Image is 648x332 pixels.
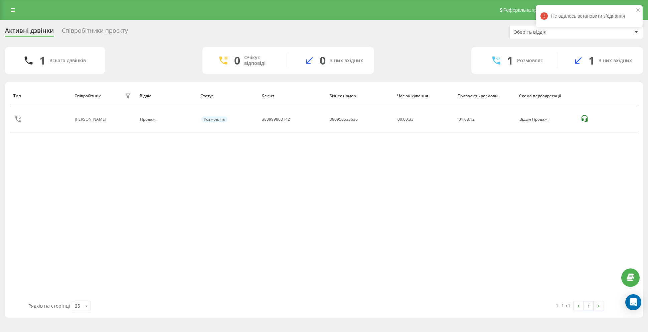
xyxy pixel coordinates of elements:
[503,7,552,13] span: Реферальна програма
[513,29,593,35] div: Оберіть відділ
[262,117,290,122] div: 380999803142
[13,94,68,98] div: Тип
[397,117,451,122] div: 00:00:33
[636,7,641,14] button: close
[329,94,391,98] div: Бізнес номер
[556,302,570,309] div: 1 - 1 з 1
[234,54,240,67] div: 0
[470,116,475,122] span: 12
[459,117,475,122] div: : :
[74,94,101,98] div: Співробітник
[262,94,323,98] div: Клієнт
[49,58,86,64] div: Всього дзвінків
[517,58,543,64] div: Розмовляє
[536,5,643,27] div: Не вдалось встановити зʼєднання
[625,294,641,310] div: Open Intercom Messenger
[519,94,574,98] div: Схема переадресації
[519,117,573,122] div: Відділ Продажі
[140,94,194,98] div: Відділ
[458,94,513,98] div: Тривалість розмови
[28,303,70,309] span: Рядків на сторінці
[330,58,363,64] div: З них вхідних
[320,54,326,67] div: 0
[75,303,80,309] div: 25
[140,117,193,122] div: Продажі
[200,94,255,98] div: Статус
[75,117,108,122] div: [PERSON_NAME]
[201,116,227,122] div: Розмовляє
[397,94,452,98] div: Час очікування
[589,54,595,67] div: 1
[5,27,54,37] div: Активні дзвінки
[599,58,632,64] div: З них вхідних
[459,116,463,122] span: 01
[39,54,45,67] div: 1
[62,27,128,37] div: Співробітники проєкту
[584,301,594,311] a: 1
[464,116,469,122] span: 08
[330,117,358,122] div: 380958533636
[244,55,278,66] div: Очікує відповіді
[507,54,513,67] div: 1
